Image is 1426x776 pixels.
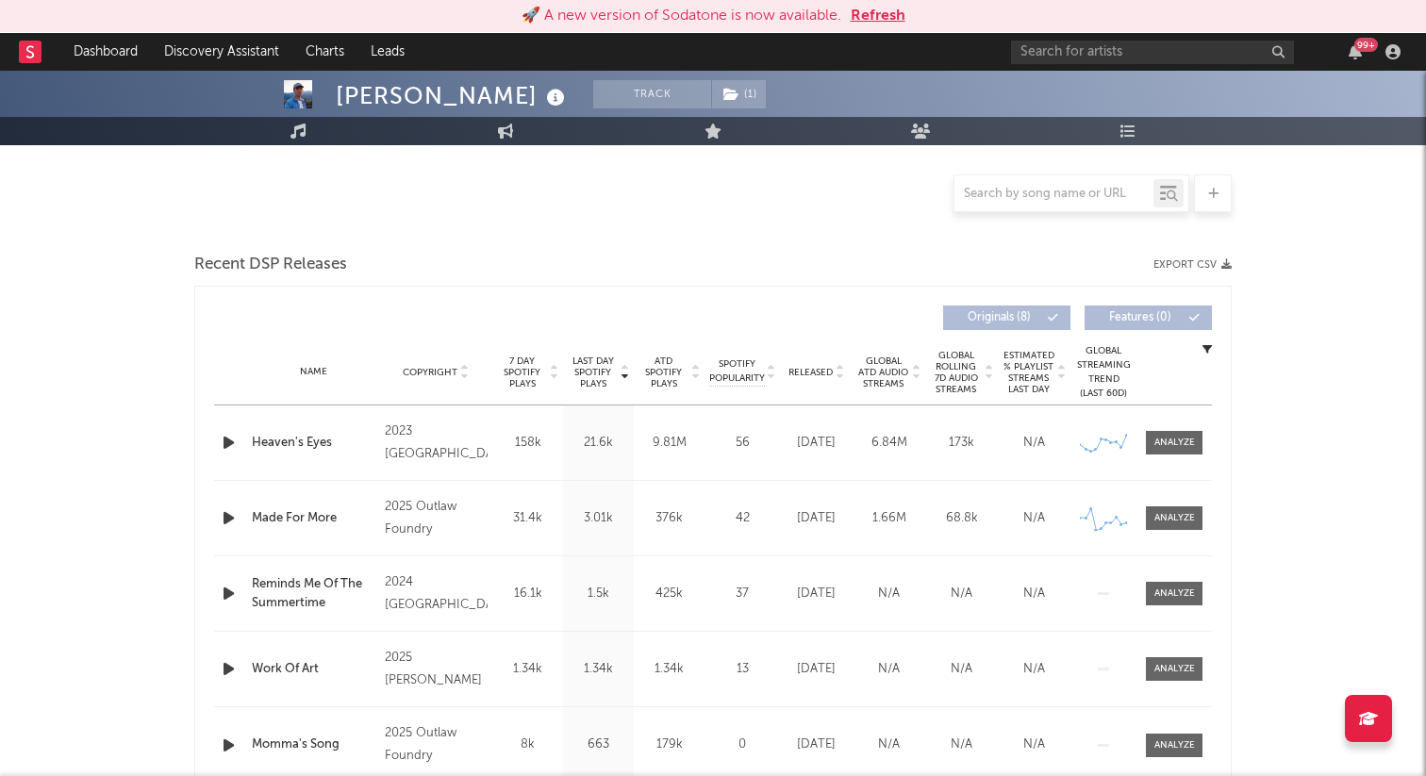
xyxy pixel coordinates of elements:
[709,660,775,679] div: 13
[1003,660,1066,679] div: N/A
[497,735,558,754] div: 8k
[357,33,418,71] a: Leads
[252,660,375,679] a: Work Of Art
[1003,585,1066,603] div: N/A
[1011,41,1294,64] input: Search for artists
[568,434,629,453] div: 21.6k
[1153,259,1232,271] button: Export CSV
[638,735,700,754] div: 179k
[568,735,629,754] div: 663
[194,254,347,276] span: Recent DSP Releases
[252,575,375,612] a: Reminds Me Of The Summertime
[497,434,558,453] div: 158k
[857,434,920,453] div: 6.84M
[497,585,558,603] div: 16.1k
[638,585,700,603] div: 425k
[1075,344,1132,401] div: Global Streaming Trend (Last 60D)
[1085,305,1212,330] button: Features(0)
[638,355,688,389] span: ATD Spotify Plays
[785,585,848,603] div: [DATE]
[497,660,558,679] div: 1.34k
[638,434,700,453] div: 9.81M
[930,509,993,528] div: 68.8k
[709,434,775,453] div: 56
[851,5,905,27] button: Refresh
[930,660,993,679] div: N/A
[568,660,629,679] div: 1.34k
[385,647,488,692] div: 2025 [PERSON_NAME]
[930,735,993,754] div: N/A
[1097,312,1184,323] span: Features ( 0 )
[1003,350,1054,395] span: Estimated % Playlist Streams Last Day
[60,33,151,71] a: Dashboard
[385,571,488,617] div: 2024 [GEOGRAPHIC_DATA]
[857,735,920,754] div: N/A
[709,585,775,603] div: 37
[593,80,711,108] button: Track
[1003,509,1066,528] div: N/A
[711,80,767,108] span: ( 1 )
[955,312,1042,323] span: Originals ( 8 )
[930,585,993,603] div: N/A
[857,355,909,389] span: Global ATD Audio Streams
[785,735,848,754] div: [DATE]
[1354,38,1378,52] div: 99 +
[568,585,629,603] div: 1.5k
[709,357,765,386] span: Spotify Popularity
[930,350,982,395] span: Global Rolling 7D Audio Streams
[857,509,920,528] div: 1.66M
[857,660,920,679] div: N/A
[403,367,457,378] span: Copyright
[954,187,1153,202] input: Search by song name or URL
[252,509,375,528] a: Made For More
[785,434,848,453] div: [DATE]
[638,509,700,528] div: 376k
[336,80,570,111] div: [PERSON_NAME]
[788,367,833,378] span: Released
[252,365,375,379] div: Name
[151,33,292,71] a: Discovery Assistant
[385,722,488,768] div: 2025 Outlaw Foundry
[1003,735,1066,754] div: N/A
[385,496,488,541] div: 2025 Outlaw Foundry
[1003,434,1066,453] div: N/A
[638,660,700,679] div: 1.34k
[252,434,375,453] a: Heaven's Eyes
[785,660,848,679] div: [DATE]
[568,355,618,389] span: Last Day Spotify Plays
[943,305,1070,330] button: Originals(8)
[292,33,357,71] a: Charts
[568,509,629,528] div: 3.01k
[497,355,547,389] span: 7 Day Spotify Plays
[1349,44,1362,59] button: 99+
[497,509,558,528] div: 31.4k
[857,585,920,603] div: N/A
[252,735,375,754] a: Momma's Song
[709,509,775,528] div: 42
[709,735,775,754] div: 0
[385,421,488,466] div: 2023 [GEOGRAPHIC_DATA]
[785,509,848,528] div: [DATE]
[712,80,766,108] button: (1)
[930,434,993,453] div: 173k
[522,5,841,27] div: 🚀 A new version of Sodatone is now available.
